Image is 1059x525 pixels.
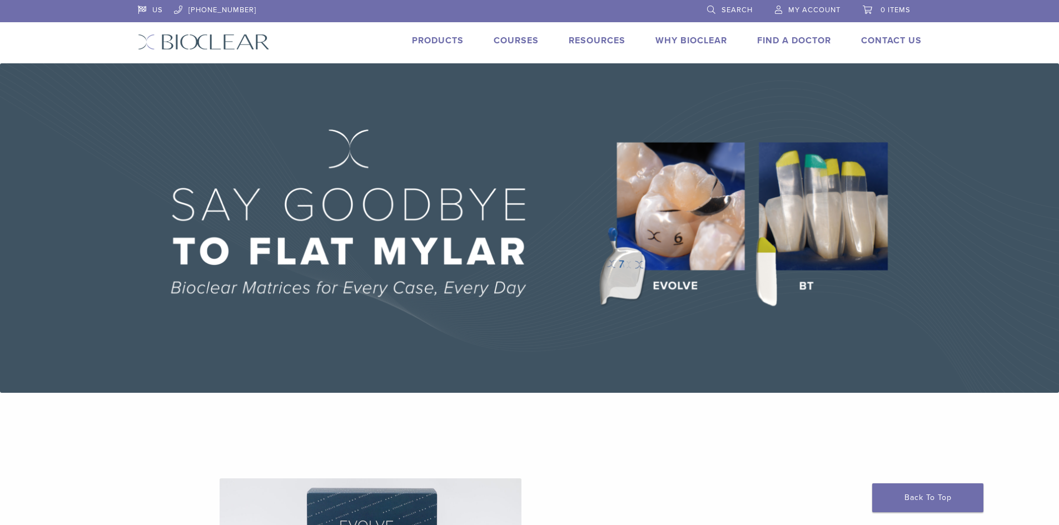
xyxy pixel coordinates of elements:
[494,35,539,46] a: Courses
[412,35,464,46] a: Products
[881,6,911,14] span: 0 items
[138,34,270,50] img: Bioclear
[569,35,625,46] a: Resources
[757,35,831,46] a: Find A Doctor
[655,35,727,46] a: Why Bioclear
[861,35,922,46] a: Contact Us
[722,6,753,14] span: Search
[872,483,983,512] a: Back To Top
[788,6,841,14] span: My Account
